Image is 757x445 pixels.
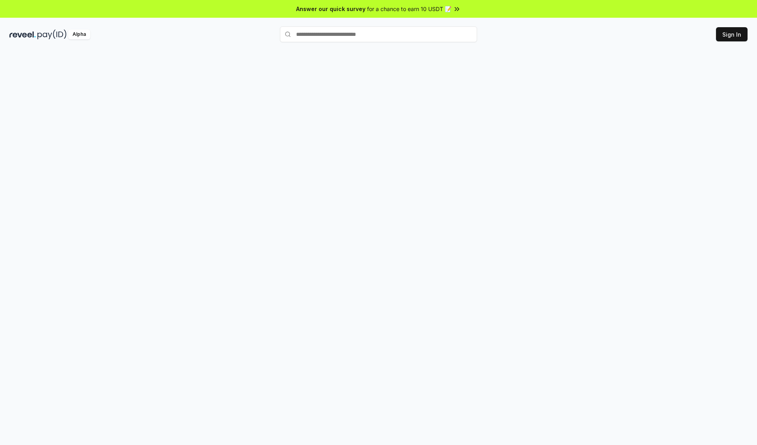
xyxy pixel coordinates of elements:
img: pay_id [37,30,67,39]
img: reveel_dark [9,30,36,39]
div: Alpha [68,30,90,39]
button: Sign In [716,27,748,41]
span: Answer our quick survey [296,5,365,13]
span: for a chance to earn 10 USDT 📝 [367,5,451,13]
